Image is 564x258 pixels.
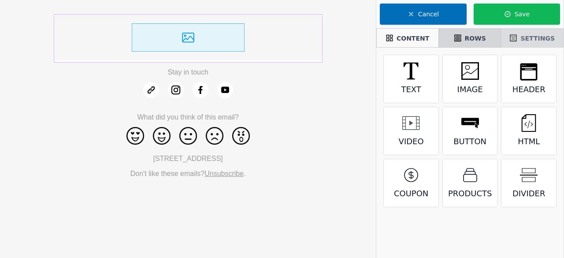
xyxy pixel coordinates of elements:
div: Button [453,114,486,148]
span: [STREET_ADDRESS] [153,155,223,162]
div: HTML [518,114,540,148]
div: Coupon [394,166,428,200]
img: Instagram [168,82,184,98]
img: YouTube [217,82,233,98]
div: Image [457,62,483,96]
span: What did you think of this email? [137,113,238,121]
div: Products [448,166,492,200]
span: CONTENT [397,34,429,43]
div: Divider [512,166,545,200]
img: Facebook [193,82,208,98]
button: Cancel [380,4,466,25]
div: Text [401,62,421,96]
span: SETTINGS [520,34,555,43]
span: Stay in touch [167,68,208,76]
td: Don't like these emails? . [54,168,323,183]
button: Save [474,4,560,25]
div: Video [399,114,424,148]
span: ROWS [465,34,486,43]
img: Website [143,82,159,98]
img: placeholder.png [132,23,245,52]
div: Header [512,62,545,96]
